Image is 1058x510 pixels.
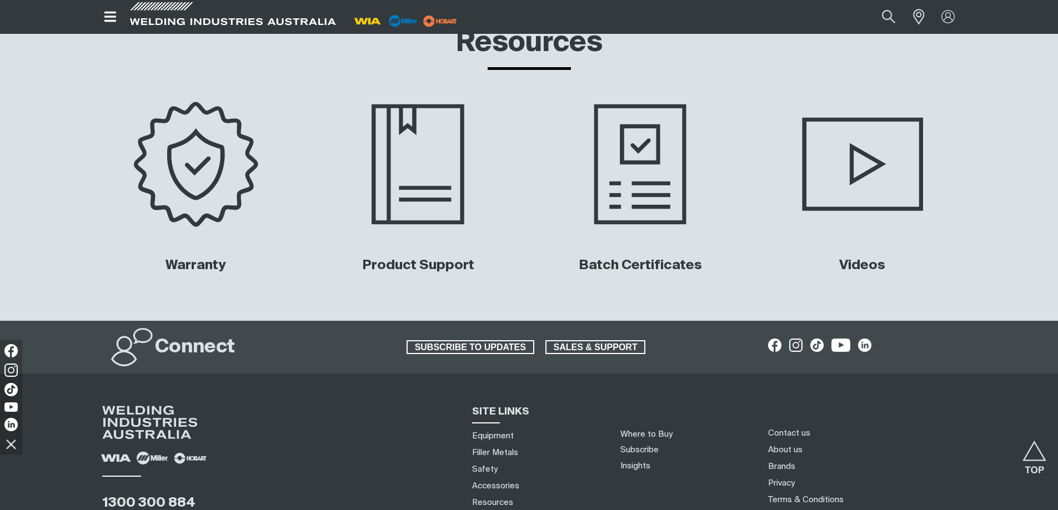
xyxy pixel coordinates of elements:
a: Product Support [362,259,474,272]
img: Product Support [316,96,520,232]
img: Warranty [94,96,298,232]
a: About us [768,444,803,456]
a: Warranty [166,259,226,272]
img: miller [420,13,460,29]
img: TikTok [4,383,18,396]
a: Batch Certificates [579,259,702,272]
a: Resources [456,29,603,57]
a: Insights [620,462,650,470]
a: Privacy [768,477,795,489]
img: Facebook [4,344,18,357]
img: Instagram [4,363,18,377]
a: Resources [472,497,513,508]
a: miller [420,17,460,25]
a: 1300 300 884 [102,496,195,509]
img: Batch Certificates [538,96,743,232]
a: Videos [839,259,885,272]
a: Equipment [472,430,514,442]
a: Safety [472,463,498,475]
a: Accessories [472,480,519,492]
a: SUBSCRIBE TO UPDATES [407,340,534,355]
a: Where to Buy [620,430,673,438]
h2: Connect [155,335,235,360]
a: Subscribe [620,446,659,454]
img: Videos [760,96,965,232]
a: Terms & Conditions [768,494,844,506]
img: LinkedIn [4,418,18,431]
span: SALES & SUPPORT [546,340,645,355]
span: SUBSCRIBE TO UPDATES [408,340,533,355]
input: Product name or item number... [855,4,907,29]
a: Brands [768,461,795,472]
button: Scroll to top [1022,441,1047,466]
a: Contact us [768,427,810,439]
img: YouTube [4,402,18,412]
img: hide socials [2,435,21,453]
span: SITE LINKS [472,407,529,417]
a: Filler Metals [472,447,518,458]
a: SALES & SUPPORT [545,340,646,355]
button: Search products [870,4,907,29]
